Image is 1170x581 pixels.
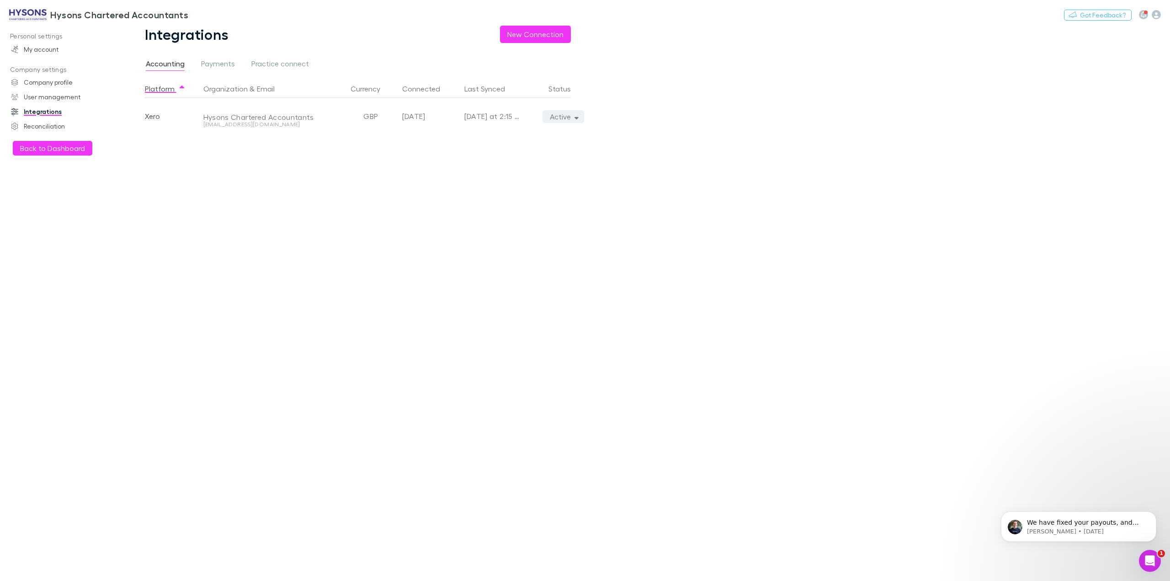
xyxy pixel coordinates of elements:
[464,98,523,134] div: [DATE] at 2:15 PM
[351,80,391,98] button: Currency
[1158,550,1165,557] span: 1
[40,27,154,79] span: We have fixed your payouts, and they are now reconciled. Thank you for your patience. I will clos...
[542,110,584,123] button: Active
[203,80,248,98] button: Organization
[50,9,188,20] h3: Hysons Chartered Accountants
[2,31,130,42] p: Personal settings
[203,122,335,127] div: [EMAIL_ADDRESS][DOMAIN_NAME]
[402,80,451,98] button: Connected
[257,80,275,98] button: Email
[251,59,309,71] span: Practice connect
[2,104,130,119] a: Integrations
[145,80,186,98] button: Platform
[201,59,235,71] span: Payments
[1064,10,1132,21] button: Got Feedback?
[145,98,200,134] div: Xero
[344,98,399,134] div: GBP
[2,119,130,134] a: Reconciliation
[145,26,229,43] h1: Integrations
[13,141,92,156] button: Back to Dashboard
[500,26,571,43] button: New Connection
[203,80,340,98] div: &
[4,4,194,26] a: Hysons Chartered Accountants
[2,75,130,90] a: Company profile
[548,80,582,98] button: Status
[9,9,47,20] img: Hysons Chartered Accountants's Logo
[402,98,457,134] div: [DATE]
[987,492,1170,556] iframe: Intercom notifications message
[146,59,185,71] span: Accounting
[40,35,158,43] p: Message from Alex, sent 1w ago
[1139,550,1161,572] iframe: Intercom live chat
[464,80,516,98] button: Last Synced
[203,113,335,122] div: Hysons Chartered Accountants
[2,90,130,104] a: User management
[2,64,130,75] p: Company settings
[2,42,130,57] a: My account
